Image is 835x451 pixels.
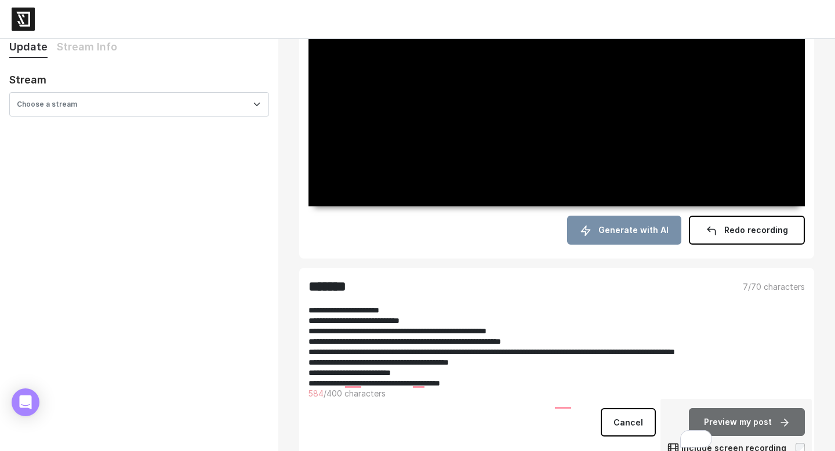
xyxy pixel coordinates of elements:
button: Update [9,39,48,58]
span: 584 [308,388,324,398]
div: /400 characters [302,388,393,399]
span: Generate with AI [598,225,669,235]
img: logo-6ba331977e59facfbff2947a2e854c94a5e6b03243a11af005d3916e8cc67d17.png [12,8,35,31]
span: Choose a stream [17,100,77,108]
span: Stream [9,74,46,86]
div: /70 characters [736,282,812,296]
div: Open Intercom Messenger [12,388,39,416]
span: 7 [743,282,748,292]
span: Redo recording [724,225,788,235]
button: Redo recording [689,216,805,245]
button: Stream Info [57,39,117,57]
button: Generate with AI [567,216,681,245]
a: Cancel [601,408,656,437]
textarea: To enrich screen reader interactions, please activate Accessibility in Grammarly extension settings [308,305,714,388]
